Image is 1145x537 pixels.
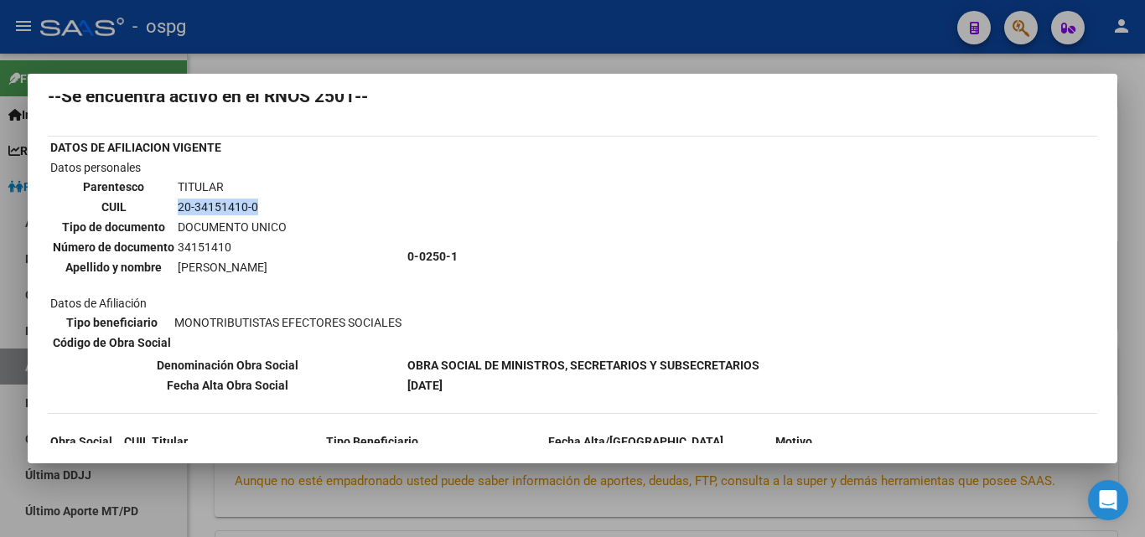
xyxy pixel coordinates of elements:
[177,198,288,216] td: 20-34151410-0
[49,158,405,354] td: Datos personales Datos de Afiliación
[52,218,175,236] th: Tipo de documento
[52,313,172,332] th: Tipo beneficiario
[199,432,546,451] th: Tipo Beneficiario
[407,379,443,392] b: [DATE]
[52,258,175,276] th: Apellido y nombre
[1088,480,1128,520] div: Open Intercom Messenger
[177,258,288,276] td: [PERSON_NAME]
[50,141,221,154] b: DATOS DE AFILIACION VIGENTE
[49,356,405,374] th: Denominación Obra Social
[52,333,172,352] th: Código de Obra Social
[407,359,759,372] b: OBRA SOCIAL DE MINISTROS, SECRETARIOS Y SUBSECRETARIOS
[48,88,1097,105] h2: --Se encuentra activo en el RNOS 2501--
[547,432,724,451] th: Fecha Alta/[GEOGRAPHIC_DATA]
[177,178,288,196] td: TITULAR
[726,432,861,451] th: Motivo
[52,238,175,256] th: Número de documento
[174,313,402,332] td: MONOTRIBUTISTAS EFECTORES SOCIALES
[52,178,175,196] th: Parentesco
[52,198,175,216] th: CUIL
[49,432,113,451] th: Obra Social
[407,250,458,263] b: 0-0250-1
[177,238,288,256] td: 34151410
[115,432,197,451] th: CUIL Titular
[177,218,288,236] td: DOCUMENTO UNICO
[49,376,405,395] th: Fecha Alta Obra Social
